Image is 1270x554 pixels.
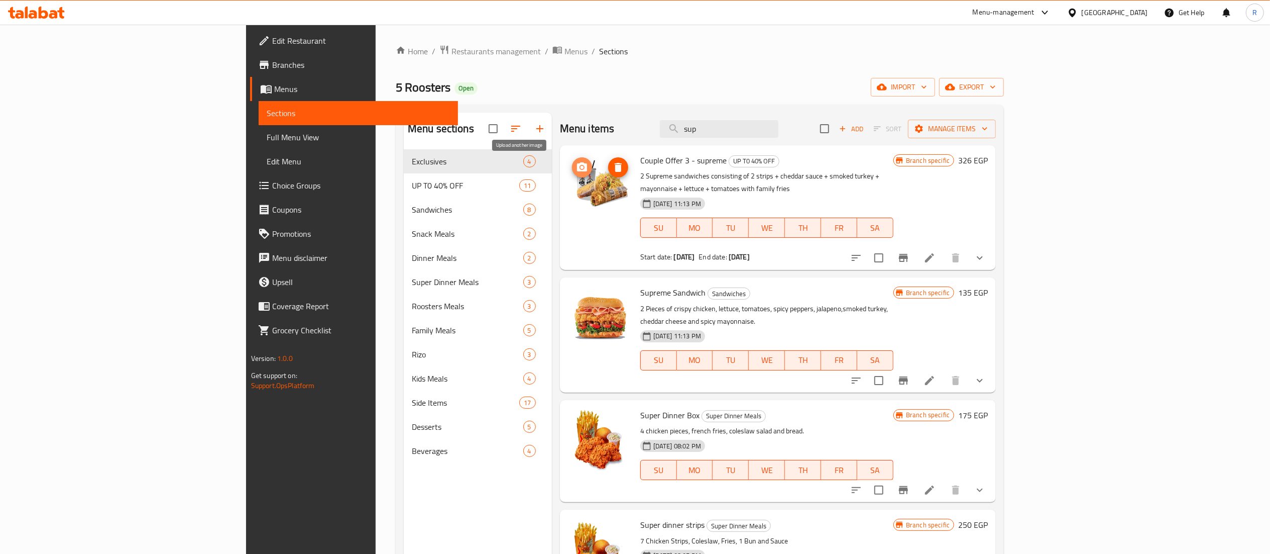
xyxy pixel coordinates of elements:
span: SU [645,221,673,235]
span: Full Menu View [267,131,450,143]
span: UP T0 40% OFF [412,179,520,192]
div: items [523,155,536,167]
span: Edit Menu [267,155,450,167]
span: 3 [524,350,535,359]
div: UP T0 40% OFF11 [404,173,552,198]
span: Grocery Checklist [272,324,450,336]
p: 7 Chicken Strips, Coleslaw, Fries, 1 Bun and Sauce [640,535,893,547]
span: End date: [699,250,727,263]
img: Supreme Sandwich [568,286,632,350]
span: Super dinner strips [640,517,705,532]
p: 2 Pieces of crispy chicken, lettuce, tomatoes, spicy peppers, jalapeno,smoked turkey, cheddar che... [640,303,893,328]
div: Open [454,82,478,95]
span: Branch specific [902,288,954,298]
button: SA [857,350,893,371]
span: Couple Offer 3 - supreme [640,153,727,168]
span: Branch specific [902,520,954,530]
span: import [879,81,927,94]
svg: Show Choices [974,252,986,264]
a: Edit menu item [923,252,936,264]
button: Add [835,121,867,137]
nav: breadcrumb [396,45,1004,58]
div: items [523,373,536,385]
div: items [523,300,536,312]
span: 3 [524,302,535,311]
button: Manage items [908,120,996,138]
span: 4 [524,374,535,384]
span: 5 [524,422,535,432]
b: [DATE] [674,250,695,263]
span: Menus [564,45,588,57]
div: Super Dinner Meals3 [404,270,552,294]
span: FR [825,353,853,367]
span: Sandwiches [708,288,750,300]
svg: Show Choices [974,375,986,387]
span: Super Dinner Meals [412,276,523,288]
span: Open [454,84,478,93]
span: MO [681,463,709,478]
div: Dinner Meals2 [404,246,552,270]
button: TH [785,218,821,238]
div: items [523,445,536,457]
a: Branches [250,53,458,77]
span: Coverage Report [272,300,450,312]
span: Menu disclaimer [272,252,450,264]
div: Exclusives [412,155,523,167]
button: Branch-specific-item [891,246,915,270]
span: Branches [272,59,450,71]
span: Kids Meals [412,373,523,385]
span: Desserts [412,421,523,433]
button: Branch-specific-item [891,478,915,502]
span: Select to update [868,480,889,501]
span: 8 [524,205,535,215]
button: delete image [608,157,628,177]
span: Select section [814,118,835,139]
span: [DATE] 11:13 PM [649,199,705,209]
div: Menu-management [973,7,1034,19]
button: SU [640,350,677,371]
div: items [523,421,536,433]
span: Beverages [412,445,523,457]
span: Select to update [868,370,889,391]
a: Upsell [250,270,458,294]
a: Edit menu item [923,375,936,387]
button: Add section [528,117,552,141]
p: 4 chicken pieces, french fries, coleslaw salad and bread. [640,425,893,437]
a: Promotions [250,222,458,246]
div: Side Items [412,397,520,409]
div: items [519,179,535,192]
span: TH [789,353,817,367]
a: Edit menu item [923,484,936,496]
button: SU [640,218,677,238]
span: Roosters Meals [412,300,523,312]
span: Start date: [640,250,672,263]
div: Side Items17 [404,391,552,415]
button: delete [944,246,968,270]
span: Restaurants management [451,45,541,57]
div: [GEOGRAPHIC_DATA] [1082,7,1148,18]
span: SA [861,463,889,478]
span: 4 [524,446,535,456]
div: items [523,228,536,240]
span: Select to update [868,247,889,268]
a: Grocery Checklist [250,318,458,342]
span: Upsell [272,276,450,288]
span: Rizo [412,348,523,360]
a: Edit Menu [259,149,458,173]
a: Coverage Report [250,294,458,318]
div: Kids Meals4 [404,366,552,391]
span: Snack Meals [412,228,523,240]
svg: Show Choices [974,484,986,496]
button: FR [821,460,857,480]
p: 2 Supreme sandwiches consisting of 2 strips + cheddar sauce + smoked turkey + mayonnaise + lettuc... [640,170,893,195]
span: 5 [524,326,535,335]
span: WE [753,463,781,478]
span: Super Dinner Box [640,408,700,423]
span: 2 [524,229,535,239]
button: upload picture [572,157,592,177]
div: items [523,348,536,360]
button: SU [640,460,677,480]
div: items [519,397,535,409]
